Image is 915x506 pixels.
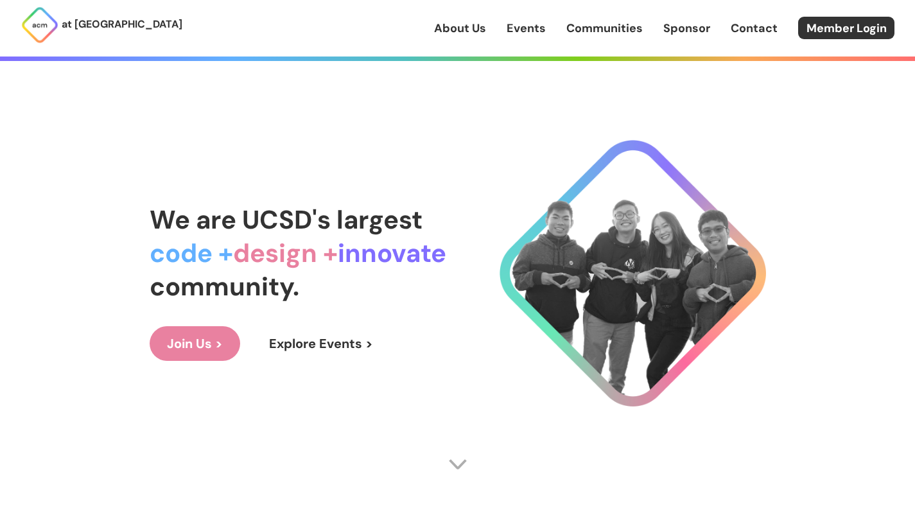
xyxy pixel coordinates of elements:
a: Explore Events > [252,326,390,361]
img: ACM Logo [21,6,59,44]
img: Scroll Arrow [448,455,467,474]
span: We are UCSD's largest [150,203,423,236]
span: community. [150,270,299,303]
a: Contact [731,20,778,37]
a: Communities [566,20,643,37]
span: innovate [338,236,446,270]
a: About Us [434,20,486,37]
span: code + [150,236,233,270]
img: Cool Logo [500,140,766,406]
p: at [GEOGRAPHIC_DATA] [62,16,182,33]
a: Join Us > [150,326,240,361]
a: Member Login [798,17,894,39]
a: Events [507,20,546,37]
a: Sponsor [663,20,710,37]
span: design + [233,236,338,270]
a: at [GEOGRAPHIC_DATA] [21,6,182,44]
